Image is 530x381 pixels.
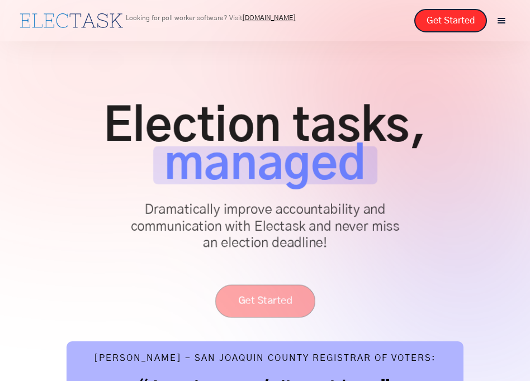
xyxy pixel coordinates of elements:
[414,9,487,32] a: Get Started
[17,11,126,31] a: home
[490,9,513,32] div: menu
[125,202,405,252] p: Dramatically improve accountability and communication with Electask and never miss an election de...
[103,108,427,146] span: Election tasks,
[126,15,296,21] p: Looking for poll worker software? Visit
[153,146,377,184] span: managed
[242,15,296,21] a: [DOMAIN_NAME]
[215,285,315,318] a: Get Started
[94,353,436,366] div: [PERSON_NAME] - San Joaquin County Registrar of Voters:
